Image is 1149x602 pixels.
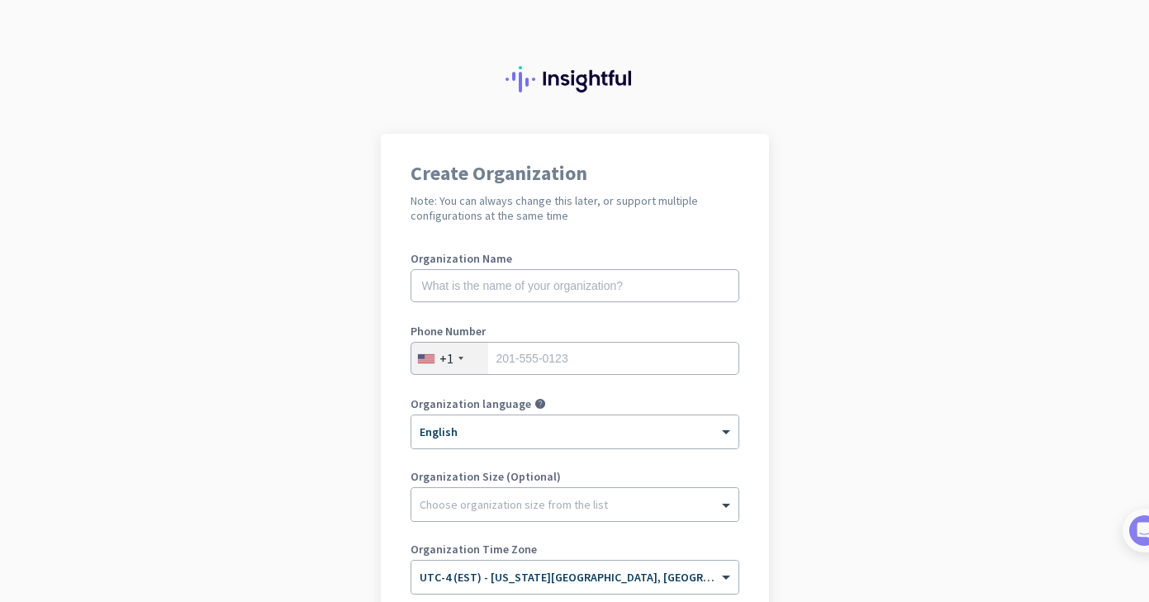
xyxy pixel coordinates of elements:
label: Phone Number [411,325,739,337]
input: What is the name of your organization? [411,269,739,302]
input: 201-555-0123 [411,342,739,375]
i: help [534,398,546,410]
label: Organization language [411,398,531,410]
div: +1 [439,350,453,367]
label: Organization Size (Optional) [411,471,739,482]
img: Insightful [506,66,644,92]
h2: Note: You can always change this later, or support multiple configurations at the same time [411,193,739,223]
h1: Create Organization [411,164,739,183]
label: Organization Time Zone [411,543,739,555]
label: Organization Name [411,253,739,264]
